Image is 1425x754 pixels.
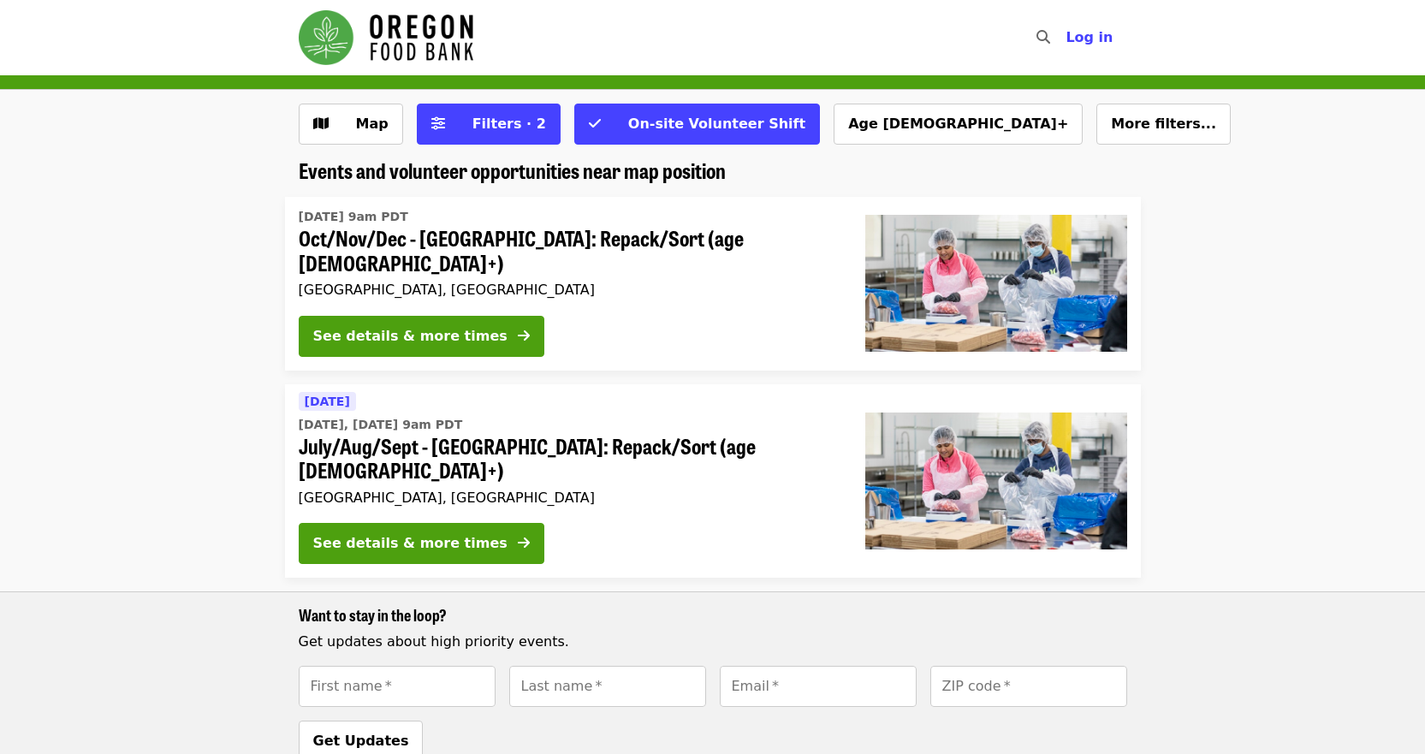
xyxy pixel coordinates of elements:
img: Oct/Nov/Dec - Beaverton: Repack/Sort (age 10+) organized by Oregon Food Bank [865,215,1127,352]
a: See details for "July/Aug/Sept - Beaverton: Repack/Sort (age 10+)" [285,384,1141,579]
button: Log in [1052,21,1126,55]
i: search icon [1036,29,1050,45]
time: [DATE], [DATE] 9am PDT [299,416,463,434]
div: [GEOGRAPHIC_DATA], [GEOGRAPHIC_DATA] [299,490,838,506]
span: Want to stay in the loop? [299,603,447,626]
i: check icon [589,116,601,132]
div: See details & more times [313,326,508,347]
button: More filters... [1096,104,1231,145]
button: Age [DEMOGRAPHIC_DATA]+ [834,104,1083,145]
input: [object Object] [509,666,706,707]
span: Filters · 2 [472,116,546,132]
img: Oregon Food Bank - Home [299,10,473,65]
span: [DATE] [305,395,350,408]
button: On-site Volunteer Shift [574,104,820,145]
div: [GEOGRAPHIC_DATA], [GEOGRAPHIC_DATA] [299,282,838,298]
input: [object Object] [299,666,496,707]
input: [object Object] [930,666,1127,707]
span: More filters... [1111,116,1216,132]
i: sliders-h icon [431,116,445,132]
i: arrow-right icon [518,535,530,551]
input: [object Object] [720,666,917,707]
span: On-site Volunteer Shift [628,116,805,132]
button: Filters (2 selected) [417,104,561,145]
span: Log in [1066,29,1113,45]
time: [DATE] 9am PDT [299,208,408,226]
div: See details & more times [313,533,508,554]
span: Oct/Nov/Dec - [GEOGRAPHIC_DATA]: Repack/Sort (age [DEMOGRAPHIC_DATA]+) [299,226,838,276]
span: July/Aug/Sept - [GEOGRAPHIC_DATA]: Repack/Sort (age [DEMOGRAPHIC_DATA]+) [299,434,838,484]
span: Get updates about high priority events. [299,633,569,650]
span: Get Updates [313,733,409,749]
img: July/Aug/Sept - Beaverton: Repack/Sort (age 10+) organized by Oregon Food Bank [865,413,1127,549]
input: Search [1060,17,1074,58]
button: See details & more times [299,523,544,564]
button: See details & more times [299,316,544,357]
span: Map [356,116,389,132]
i: arrow-right icon [518,328,530,344]
span: Events and volunteer opportunities near map position [299,155,726,185]
a: See details for "Oct/Nov/Dec - Beaverton: Repack/Sort (age 10+)" [285,197,1141,371]
button: Show map view [299,104,403,145]
i: map icon [313,116,329,132]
